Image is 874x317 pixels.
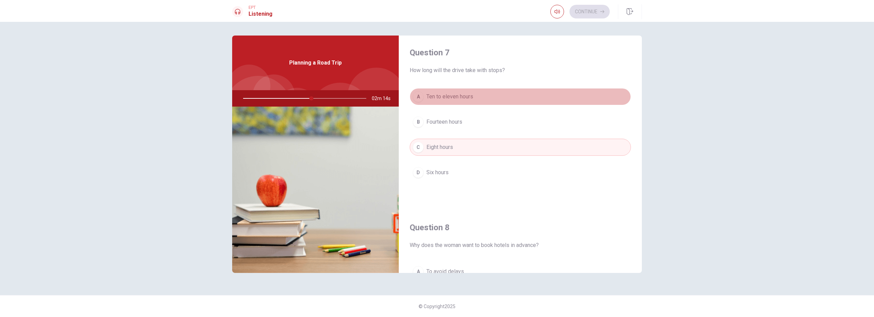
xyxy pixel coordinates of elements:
[413,91,424,102] div: A
[410,113,631,130] button: BFourteen hours
[426,267,464,276] span: To avoid delays
[410,88,631,105] button: ATen to eleven hours
[410,164,631,181] button: DSix hours
[410,47,631,58] h4: Question 7
[410,222,631,233] h4: Question 8
[426,118,462,126] span: Fourteen hours
[426,93,473,101] span: Ten to eleven hours
[289,59,342,67] span: Planning a Road Trip
[410,66,631,74] span: How long will the drive take with stops?
[419,304,455,309] span: © Copyright 2025
[410,241,631,249] span: Why does the woman want to book hotels in advance?
[249,10,272,18] h1: Listening
[426,143,453,151] span: Eight hours
[372,90,396,107] span: 02m 14s
[413,266,424,277] div: A
[413,116,424,127] div: B
[426,168,449,177] span: Six hours
[410,263,631,280] button: ATo avoid delays
[410,139,631,156] button: CEight hours
[413,167,424,178] div: D
[413,142,424,153] div: C
[232,107,399,273] img: Planning a Road Trip
[249,5,272,10] span: EPT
